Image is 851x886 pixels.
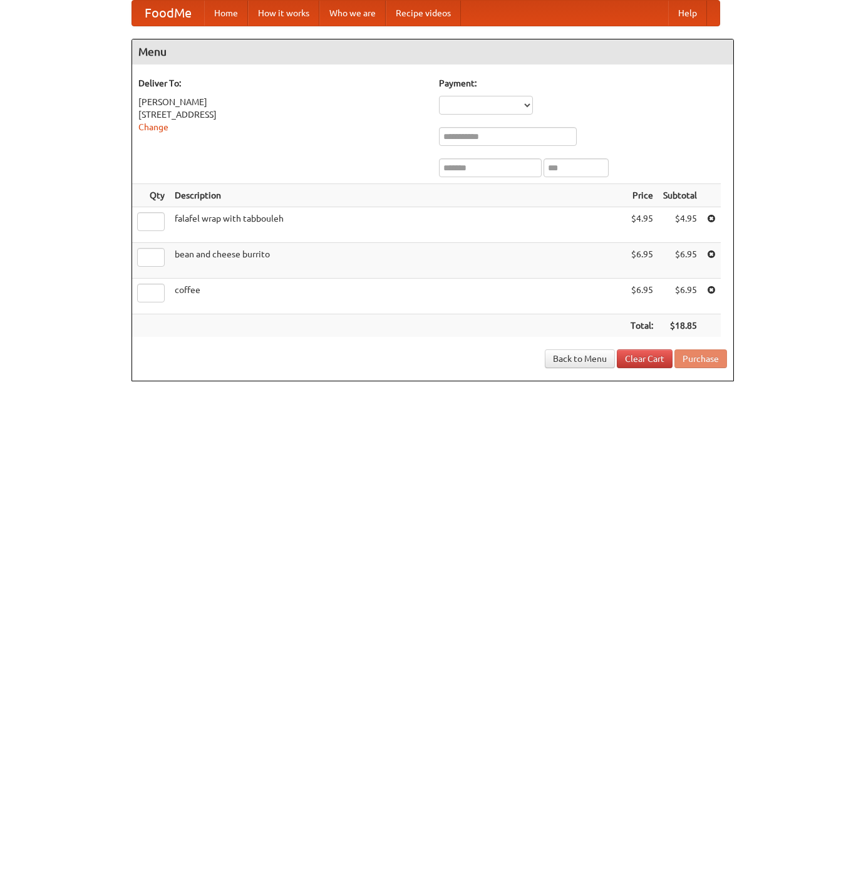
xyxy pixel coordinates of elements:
[674,349,727,368] button: Purchase
[386,1,461,26] a: Recipe videos
[132,1,204,26] a: FoodMe
[626,279,658,314] td: $6.95
[138,96,426,108] div: [PERSON_NAME]
[439,77,727,90] h5: Payment:
[658,314,702,337] th: $18.85
[170,279,626,314] td: coffee
[170,207,626,243] td: falafel wrap with tabbouleh
[617,349,673,368] a: Clear Cart
[668,1,707,26] a: Help
[626,184,658,207] th: Price
[626,243,658,279] td: $6.95
[138,108,426,121] div: [STREET_ADDRESS]
[545,349,615,368] a: Back to Menu
[138,77,426,90] h5: Deliver To:
[626,314,658,337] th: Total:
[204,1,248,26] a: Home
[658,207,702,243] td: $4.95
[658,279,702,314] td: $6.95
[138,122,168,132] a: Change
[248,1,319,26] a: How it works
[132,184,170,207] th: Qty
[626,207,658,243] td: $4.95
[319,1,386,26] a: Who we are
[132,39,733,64] h4: Menu
[170,184,626,207] th: Description
[658,243,702,279] td: $6.95
[170,243,626,279] td: bean and cheese burrito
[658,184,702,207] th: Subtotal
